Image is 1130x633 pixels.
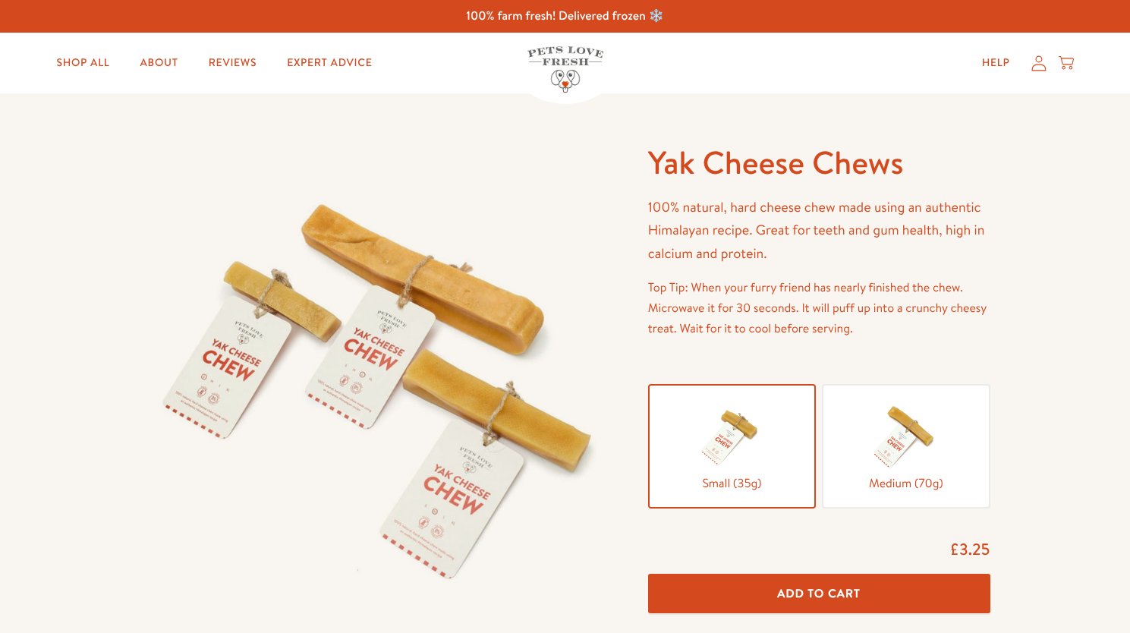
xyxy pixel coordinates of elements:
span: Add To Cart [777,585,861,601]
img: Yak Cheese Chews [140,142,612,613]
img: Pets Love Fresh [527,46,603,93]
p: Top Tip: When your furry friend has nearly finished the chew. Microwave it for 30 seconds. It wil... [648,278,990,340]
span: Medium (70g) [836,474,976,494]
h1: Yak Cheese Chews [648,142,990,184]
button: Add To Cart [648,574,990,614]
a: Expert Advice [275,48,384,78]
p: 100% natural, hard cheese chew made using an authentic Himalayan recipe. Great for teeth and gum ... [648,196,990,266]
a: Shop All [44,48,121,78]
a: Help [970,48,1022,78]
a: About [128,48,190,78]
span: £3.25 [949,538,990,560]
span: Small (35g) [662,474,802,494]
a: Reviews [197,48,269,78]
